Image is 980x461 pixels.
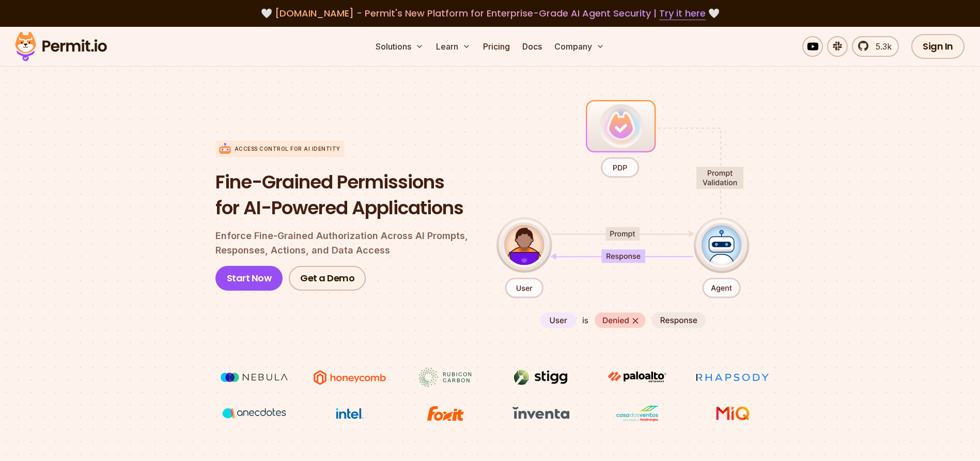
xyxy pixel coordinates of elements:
[215,229,480,258] p: Enforce Fine-Grained Authorization Across AI Prompts, Responses, Actions, and Data Access
[407,404,484,423] img: Foxit
[869,40,892,53] span: 5.3k
[659,7,706,20] a: Try it here
[311,368,388,387] img: Honeycomb
[598,404,676,423] img: Casa dos Ventos
[215,404,293,423] img: vega
[479,36,514,57] a: Pricing
[215,169,480,220] h1: Fine-Grained Permissions for AI-Powered Applications
[502,404,580,422] img: inventa
[10,29,112,64] img: Permit logo
[275,7,706,20] span: [DOMAIN_NAME] - Permit's New Platform for Enterprise-Grade AI Agent Security |
[502,368,580,387] img: Stigg
[694,368,771,387] img: Rhapsody Health
[25,6,955,21] div: 🤍 🤍
[698,405,768,422] img: MIQ
[911,34,965,59] a: Sign In
[371,36,428,57] button: Solutions
[432,36,475,57] button: Learn
[215,368,293,387] img: Nebula
[407,368,484,387] img: Rubicon
[235,145,340,153] p: Access control for AI Identity
[311,404,388,423] img: Intel
[215,266,283,291] a: Start Now
[550,36,609,57] button: Company
[518,36,546,57] a: Docs
[598,368,676,386] img: paloalto
[289,266,366,291] a: Get a Demo
[852,36,899,57] a: 5.3k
